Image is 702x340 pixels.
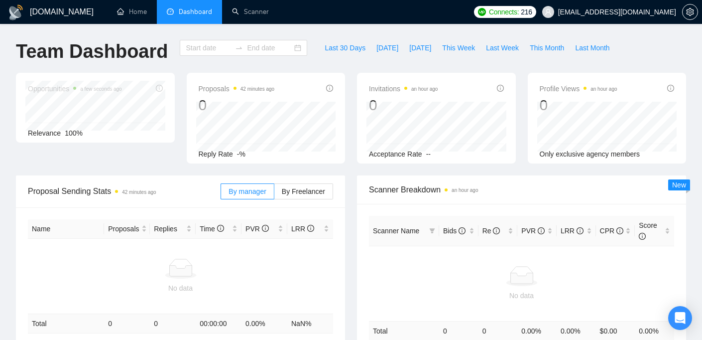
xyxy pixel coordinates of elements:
span: Score [639,221,657,240]
span: Only exclusive agency members [540,150,640,158]
td: 00:00:00 [196,314,241,334]
span: Re [482,227,500,235]
h1: Team Dashboard [16,40,168,63]
span: info-circle [577,227,584,234]
span: Acceptance Rate [369,150,422,158]
span: info-circle [639,233,646,240]
span: info-circle [538,227,545,234]
span: info-circle [497,85,504,92]
span: dashboard [167,8,174,15]
span: PVR [245,225,269,233]
span: swap-right [235,44,243,52]
span: info-circle [616,227,623,234]
span: Last 30 Days [325,42,365,53]
td: 0.00 % [241,314,287,334]
button: setting [682,4,698,20]
div: Open Intercom Messenger [668,306,692,330]
span: info-circle [262,225,269,232]
span: Time [200,225,224,233]
span: user [545,8,552,15]
time: 42 minutes ago [240,86,274,92]
span: [DATE] [409,42,431,53]
img: upwork-logo.png [478,8,486,16]
span: Connects: [489,6,519,17]
span: 100% [65,129,83,137]
time: an hour ago [452,187,478,193]
span: setting [683,8,698,16]
span: to [235,44,243,52]
span: -% [237,150,245,158]
span: This Month [530,42,564,53]
div: 0 [540,96,617,115]
a: setting [682,8,698,16]
span: Last Week [486,42,519,53]
span: -- [426,150,431,158]
td: 0 [150,314,196,334]
img: logo [8,4,24,20]
th: Replies [150,219,196,239]
span: info-circle [307,225,314,232]
button: [DATE] [371,40,404,56]
button: Last Month [570,40,615,56]
span: LRR [291,225,314,233]
span: Proposal Sending Stats [28,185,221,197]
span: Proposals [108,223,139,234]
span: Last Month [575,42,609,53]
div: No data [373,290,670,301]
a: homeHome [117,7,147,16]
time: 42 minutes ago [122,189,156,195]
a: searchScanner [232,7,269,16]
span: 216 [521,6,532,17]
button: This Week [437,40,480,56]
span: CPR [600,227,623,235]
span: Profile Views [540,83,617,95]
span: [DATE] [376,42,398,53]
span: By manager [229,187,266,195]
span: filter [429,228,435,234]
td: Total [28,314,104,334]
time: an hour ago [411,86,438,92]
span: Replies [154,223,184,234]
td: NaN % [287,314,333,334]
span: info-circle [326,85,333,92]
span: New [672,181,686,189]
span: By Freelancer [282,187,325,195]
span: Dashboard [179,7,212,16]
span: Scanner Breakdown [369,183,674,196]
th: Proposals [104,219,150,239]
td: 0 [104,314,150,334]
span: Relevance [28,129,61,137]
div: 0 [199,96,275,115]
span: Reply Rate [199,150,233,158]
span: info-circle [217,225,224,232]
input: Start date [186,42,231,53]
span: info-circle [459,227,466,234]
span: Scanner Name [373,227,419,235]
span: info-circle [667,85,674,92]
div: No data [32,283,329,294]
time: an hour ago [590,86,617,92]
span: Bids [443,227,466,235]
span: This Week [442,42,475,53]
span: PVR [521,227,545,235]
span: info-circle [493,227,500,234]
span: Proposals [199,83,275,95]
span: Invitations [369,83,438,95]
input: End date [247,42,292,53]
button: Last 30 Days [319,40,371,56]
span: LRR [561,227,584,235]
button: [DATE] [404,40,437,56]
div: 0 [369,96,438,115]
span: filter [427,223,437,238]
button: This Month [524,40,570,56]
th: Name [28,219,104,239]
button: Last Week [480,40,524,56]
